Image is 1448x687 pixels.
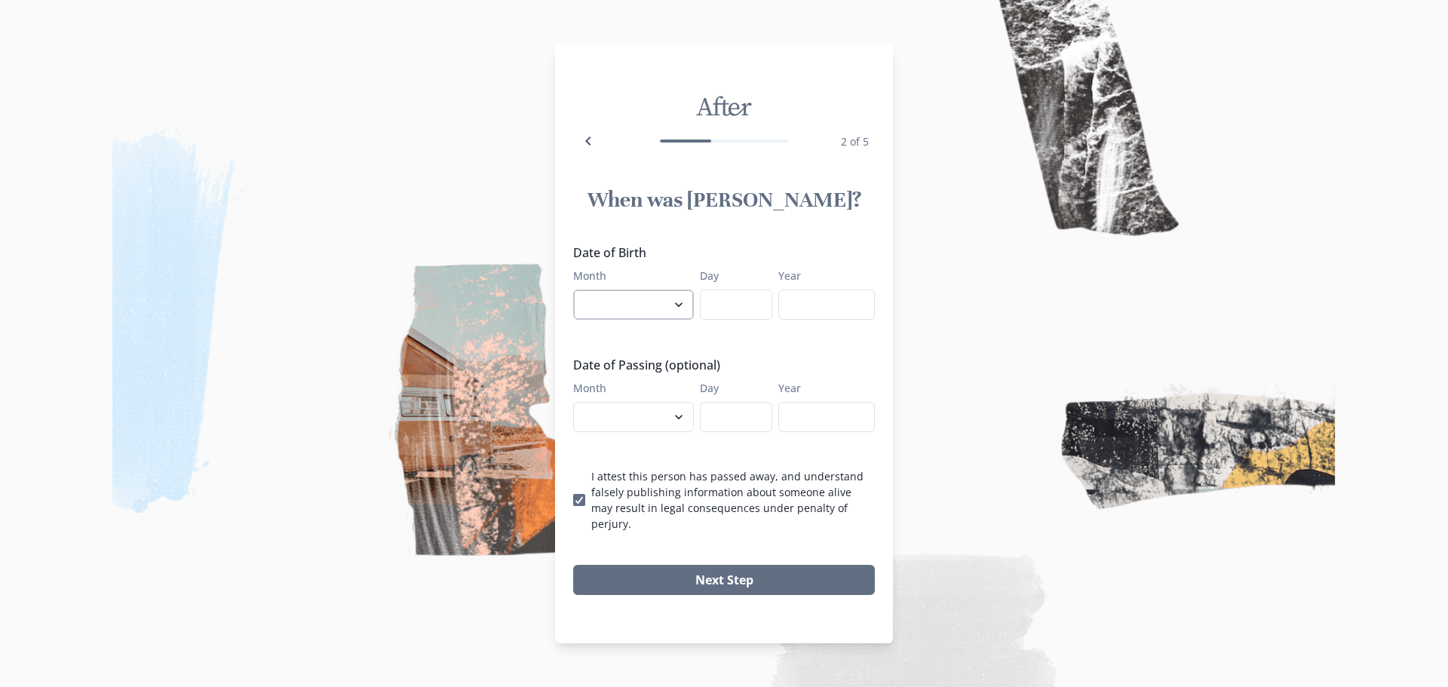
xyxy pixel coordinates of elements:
p: I attest this person has passed away, and understand falsely publishing information about someone... [591,468,875,532]
label: Month [573,268,685,284]
label: Year [778,268,866,284]
legend: Date of Passing (optional) [573,356,866,374]
label: Day [700,380,763,396]
span: 2 of 5 [841,134,869,149]
h1: When was [PERSON_NAME]? [573,186,875,213]
button: Next Step [573,565,875,595]
label: Month [573,380,685,396]
label: Year [778,380,866,396]
legend: Date of Birth [573,244,866,262]
button: Back [573,126,603,156]
label: Day [700,268,763,284]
